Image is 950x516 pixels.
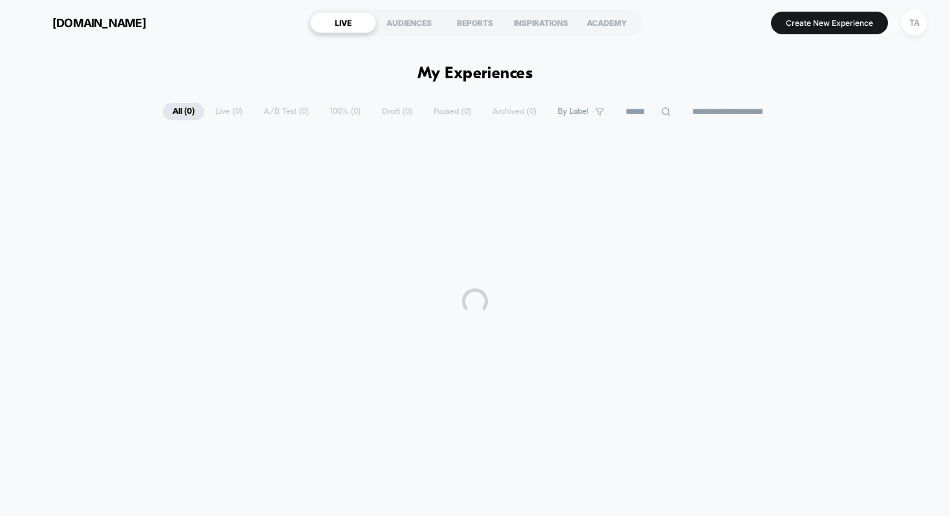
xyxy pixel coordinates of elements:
div: TA [902,10,927,36]
div: INSPIRATIONS [508,12,574,33]
div: REPORTS [442,12,508,33]
button: [DOMAIN_NAME] [19,12,150,33]
span: All ( 0 ) [163,103,204,120]
h1: My Experiences [417,65,533,83]
div: ACADEMY [574,12,640,33]
span: By Label [558,107,589,116]
span: [DOMAIN_NAME] [52,16,146,30]
div: AUDIENCES [376,12,442,33]
button: TA [898,10,931,36]
div: LIVE [310,12,376,33]
button: Create New Experience [771,12,888,34]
